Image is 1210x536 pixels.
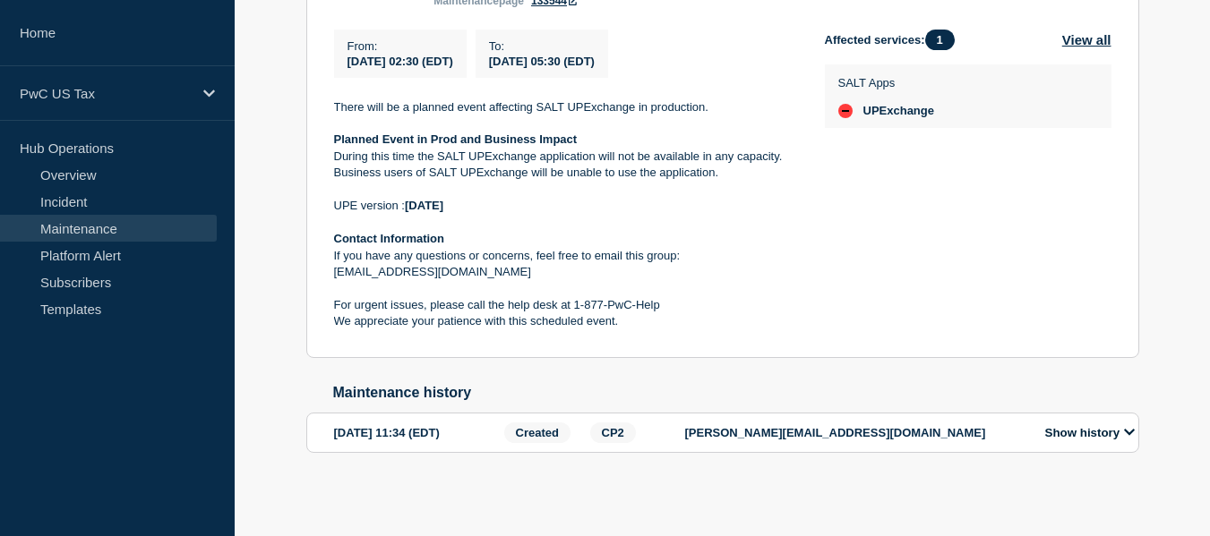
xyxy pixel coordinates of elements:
[590,422,636,443] span: CP2
[838,104,853,118] div: down
[348,39,453,53] p: From :
[334,264,796,280] p: [EMAIL_ADDRESS][DOMAIN_NAME]
[334,165,796,181] p: Business users of SALT UPExchange will be unable to use the application.
[334,198,796,214] p: UPE version :
[334,149,796,165] p: During this time the SALT UPExchange application will not be available in any capacity.
[334,297,796,313] p: For urgent issues, please call the help desk at 1-877-PwC-Help
[1062,30,1111,50] button: View all
[685,426,1025,439] p: [PERSON_NAME][EMAIL_ADDRESS][DOMAIN_NAME]
[838,76,934,89] p: SALT Apps
[504,422,571,443] span: Created
[489,39,595,53] p: To :
[925,30,955,50] span: 1
[334,132,578,146] strong: Planned Event in Prod and Business Impact
[333,385,1139,401] h2: Maintenance history
[863,104,934,118] span: UPExchange
[334,422,499,443] div: [DATE] 11:34 (EDT)
[489,55,595,68] span: [DATE] 05:30 (EDT)
[825,30,964,50] span: Affected services:
[1040,425,1140,440] button: Show history
[334,232,445,245] strong: Contact Information
[348,55,453,68] span: [DATE] 02:30 (EDT)
[334,313,796,329] p: We appreciate your patience with this scheduled event.
[334,248,796,264] p: If you have any questions or concerns, feel free to email this group:
[405,199,443,212] strong: [DATE]
[20,86,192,101] p: PwC US Tax
[334,99,796,115] p: There will be a planned event affecting SALT UPExchange in production.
